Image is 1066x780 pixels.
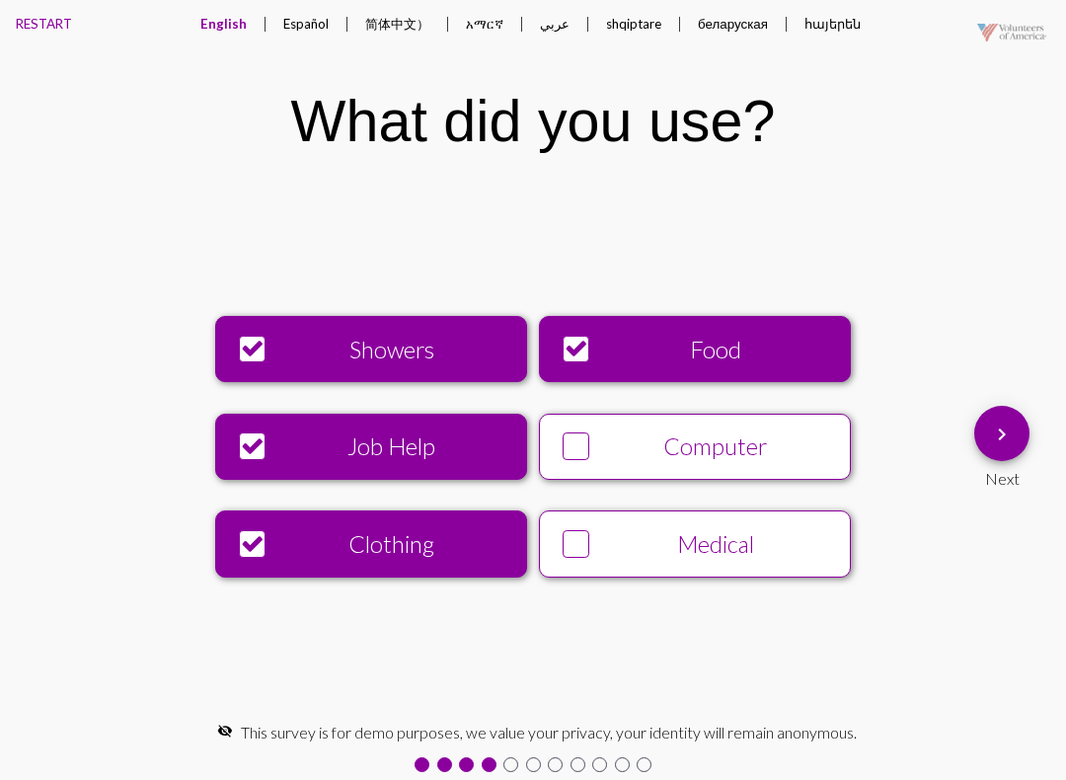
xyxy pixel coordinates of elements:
div: Job Help [272,432,510,460]
div: Next [974,461,1029,488]
button: Computer [539,414,851,480]
div: Food [596,336,834,363]
button: Medical [539,510,851,577]
button: Showers [215,316,527,382]
button: Job Help [215,414,527,480]
mat-icon: visibility_off [217,723,233,739]
span: This survey is for demo purposes, we value your privacy, your identity will remain anonymous. [241,723,857,741]
div: Clothing [272,530,510,558]
div: Medical [596,530,834,558]
div: Showers [272,336,510,363]
div: Computer [596,432,834,460]
button: Next Question [974,406,1029,461]
button: Food [539,316,851,382]
mat-icon: Next Question [990,423,1014,446]
div: What did you use? [291,87,776,155]
img: VOAmerica-1920-logo-pos-alpha-20210513.png [962,5,1061,60]
button: Clothing [215,510,527,577]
